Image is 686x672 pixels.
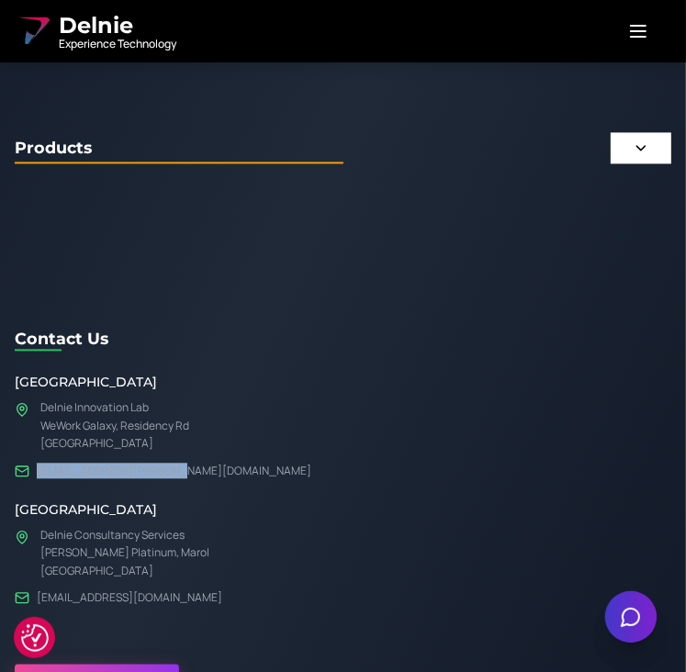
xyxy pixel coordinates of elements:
[37,464,311,478] a: [EMAIL_ADDRESS][PERSON_NAME][DOMAIN_NAME]
[40,543,209,562] p: [PERSON_NAME] Platinum, Marol
[40,562,209,580] p: [GEOGRAPHIC_DATA]
[605,591,657,643] button: Open chat
[40,398,189,417] p: Delnie Innovation Lab
[59,11,176,40] span: Delnie
[15,13,51,50] img: Delnie Logo
[15,373,671,391] h3: [GEOGRAPHIC_DATA]
[37,590,222,605] a: [EMAIL_ADDRESS][DOMAIN_NAME]
[605,13,671,50] button: Open menu
[40,434,189,453] p: [GEOGRAPHIC_DATA]
[40,417,189,435] p: WeWork Galaxy, Residency Rd
[21,624,49,652] img: Revisit consent button
[59,37,176,51] span: Experience Technology
[611,132,671,163] button: Expand products
[15,500,671,519] h3: [GEOGRAPHIC_DATA]
[15,327,108,351] h2: Contact Us
[40,526,209,544] p: Delnie Consultancy Services
[21,624,49,652] button: Cookie Settings
[15,11,176,51] a: Delnie Logo Full
[15,132,671,163] h2: Products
